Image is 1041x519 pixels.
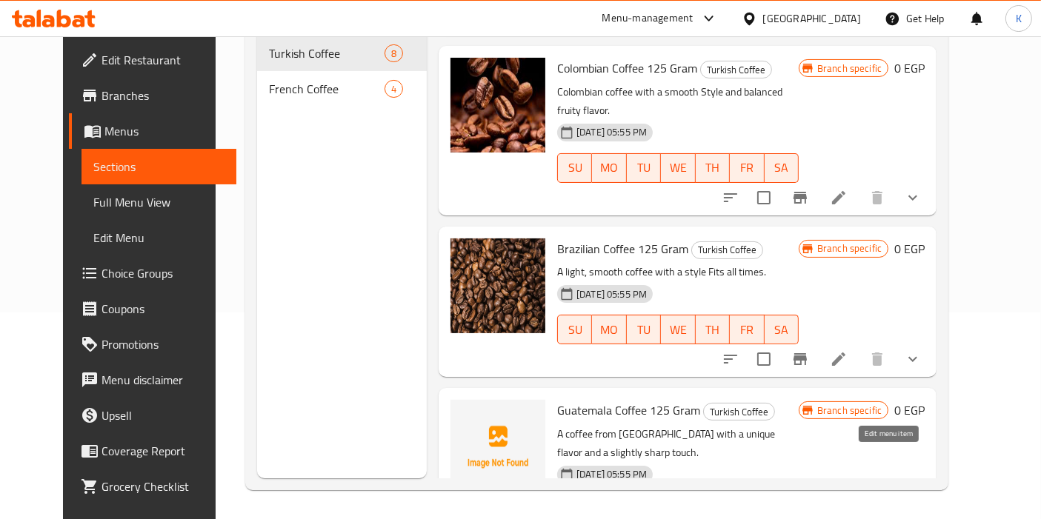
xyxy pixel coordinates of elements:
[450,58,545,153] img: Colombian Coffee 125 Gram
[257,30,427,113] nav: Menu sections
[69,362,237,398] a: Menu disclaimer
[102,442,225,460] span: Coverage Report
[859,341,895,377] button: delete
[667,157,689,178] span: WE
[82,149,237,184] a: Sections
[904,350,922,368] svg: Show Choices
[701,61,771,78] span: Turkish Coffee
[69,291,237,327] a: Coupons
[894,238,925,259] h6: 0 EGP
[385,82,402,96] span: 4
[763,10,861,27] div: [GEOGRAPHIC_DATA]
[692,241,762,258] span: Turkish Coffee
[102,335,225,353] span: Promotions
[557,83,799,120] p: Colombian coffee with a smooth Style and balanced fruity flavor.
[771,157,793,178] span: SA
[830,189,848,207] a: Edit menu item
[257,71,427,107] div: French Coffee4
[700,61,772,78] div: Turkish Coffee
[102,478,225,495] span: Grocery Checklist
[736,319,758,341] span: FR
[704,404,774,421] span: Turkish Coffee
[736,157,758,178] span: FR
[269,80,385,98] span: French Coffee
[782,180,818,215] button: Branch-specific-item
[450,238,545,333] img: Brazilian Coffee 125 Gram
[557,425,799,462] p: A coffee from [GEOGRAPHIC_DATA] with a unique flavor and a slightly sharp touch.
[1016,10,1022,27] span: K
[894,400,925,421] h6: 0 EGP
[696,153,730,183] button: TH
[571,125,653,139] span: [DATE] 05:55 PM
[102,371,225,389] span: Menu disclaimer
[385,47,402,61] span: 8
[730,153,764,183] button: FR
[598,319,620,341] span: MO
[811,241,888,255] span: Branch specific
[102,87,225,104] span: Branches
[69,469,237,504] a: Grocery Checklist
[69,255,237,291] a: Choice Groups
[557,399,700,421] span: Guatemala Coffee 125 Gram
[557,238,688,260] span: Brazilian Coffee 125 Gram
[713,341,748,377] button: sort-choices
[904,189,922,207] svg: Show Choices
[269,44,385,62] span: Turkish Coffee
[93,229,225,247] span: Edit Menu
[748,182,779,213] span: Select to update
[811,61,888,76] span: Branch specific
[765,315,799,344] button: SA
[830,350,848,368] a: Edit menu item
[571,287,653,301] span: [DATE] 05:55 PM
[661,153,695,183] button: WE
[571,467,653,481] span: [DATE] 05:55 PM
[627,315,661,344] button: TU
[564,319,586,341] span: SU
[633,319,655,341] span: TU
[69,327,237,362] a: Promotions
[104,122,225,140] span: Menus
[894,58,925,78] h6: 0 EGP
[557,315,592,344] button: SU
[564,157,586,178] span: SU
[592,153,626,183] button: MO
[102,51,225,69] span: Edit Restaurant
[895,341,931,377] button: show more
[702,319,724,341] span: TH
[93,193,225,211] span: Full Menu View
[696,315,730,344] button: TH
[69,398,237,433] a: Upsell
[557,263,799,281] p: A light, smooth coffee with a style Fits all times.
[627,153,661,183] button: TU
[703,403,775,421] div: Turkish Coffee
[450,400,545,495] img: Guatemala Coffee 125 Gram
[82,184,237,220] a: Full Menu View
[69,113,237,149] a: Menus
[895,180,931,215] button: show more
[765,153,799,183] button: SA
[82,220,237,255] a: Edit Menu
[633,157,655,178] span: TU
[385,80,403,98] div: items
[811,404,888,418] span: Branch specific
[748,344,779,375] span: Select to update
[661,315,695,344] button: WE
[102,406,225,424] span: Upsell
[257,36,427,71] div: Turkish Coffee8
[557,153,592,183] button: SU
[69,42,237,78] a: Edit Restaurant
[69,78,237,113] a: Branches
[713,180,748,215] button: sort-choices
[730,315,764,344] button: FR
[102,264,225,282] span: Choice Groups
[102,300,225,318] span: Coupons
[702,157,724,178] span: TH
[557,57,697,79] span: Colombian Coffee 125 Gram
[385,44,403,62] div: items
[93,158,225,175] span: Sections
[782,341,818,377] button: Branch-specific-item
[859,180,895,215] button: delete
[667,319,689,341] span: WE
